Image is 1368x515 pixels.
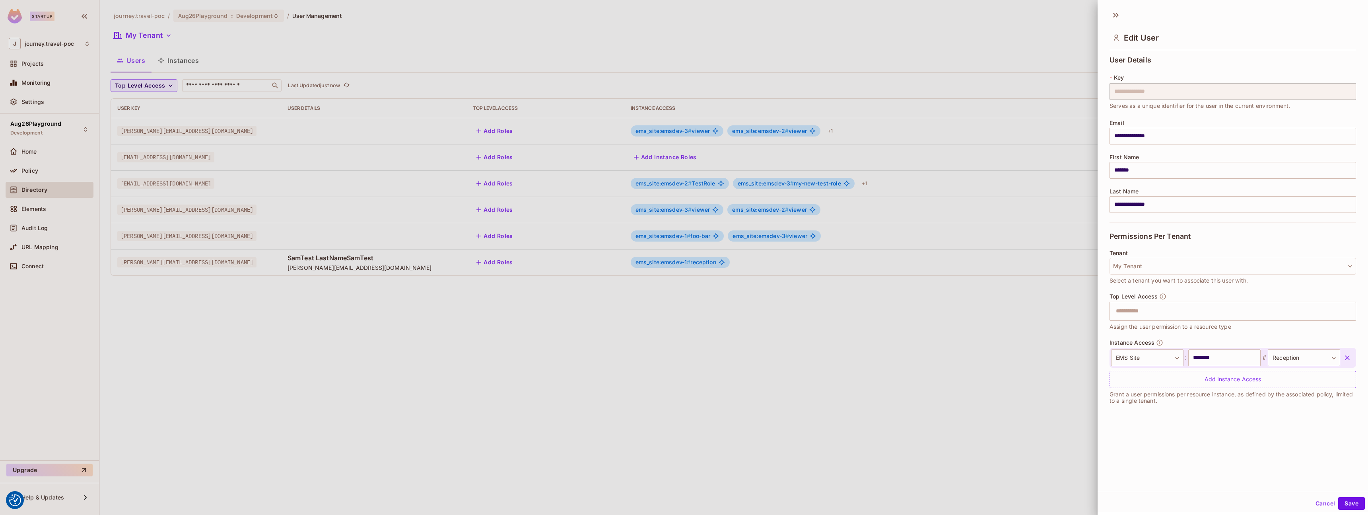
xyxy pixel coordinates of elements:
span: : [1183,353,1188,363]
div: EMS Site [1111,349,1183,366]
span: Assign the user permission to a resource type [1110,322,1231,331]
div: Reception [1268,349,1340,366]
span: Tenant [1110,250,1128,256]
span: # [1261,353,1268,363]
button: Cancel [1312,497,1338,510]
span: Select a tenant you want to associate this user with. [1110,276,1248,285]
span: Top Level Access [1110,293,1158,300]
button: Consent Preferences [9,494,21,506]
span: Instance Access [1110,339,1154,346]
span: First Name [1110,154,1139,160]
span: User Details [1110,56,1151,64]
span: Edit User [1124,33,1159,43]
span: Serves as a unique identifier for the user in the current environment. [1110,101,1290,110]
img: Revisit consent button [9,494,21,506]
span: Last Name [1110,188,1139,195]
button: My Tenant [1110,258,1356,275]
span: Email [1110,120,1124,126]
div: Add Instance Access [1110,371,1356,388]
span: Key [1114,74,1124,81]
span: Permissions Per Tenant [1110,232,1191,240]
button: Save [1338,497,1365,510]
button: Open [1352,310,1353,312]
p: Grant a user permissions per resource instance, as defined by the associated policy, limited to a... [1110,391,1356,404]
